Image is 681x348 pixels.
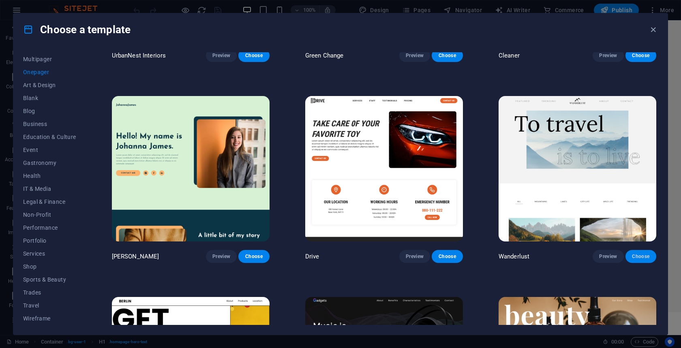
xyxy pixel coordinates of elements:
[23,130,76,143] button: Education & Culture
[438,253,456,260] span: Choose
[625,250,656,263] button: Choose
[23,273,76,286] button: Sports & Beauty
[305,96,463,241] img: Drive
[238,49,269,62] button: Choose
[23,156,76,169] button: Gastronomy
[23,315,76,322] span: Wireframe
[23,208,76,221] button: Non-Profit
[23,289,76,296] span: Trades
[599,253,617,260] span: Preview
[305,51,344,60] p: Green Change
[23,186,76,192] span: IT & Media
[23,69,76,75] span: Onepager
[23,237,76,244] span: Portfolio
[23,302,76,309] span: Travel
[245,52,263,59] span: Choose
[499,51,520,60] p: Cleaner
[305,252,319,260] p: Drive
[23,299,76,312] button: Travel
[23,182,76,195] button: IT & Media
[499,252,529,260] p: Wanderlust
[399,49,430,62] button: Preview
[23,160,76,166] span: Gastronomy
[206,250,237,263] button: Preview
[599,52,617,59] span: Preview
[23,286,76,299] button: Trades
[23,224,76,231] span: Performance
[23,92,76,105] button: Blank
[112,51,166,60] p: UrbanNest Interiors
[23,312,76,325] button: Wireframe
[23,134,76,140] span: Education & Culture
[438,52,456,59] span: Choose
[212,52,230,59] span: Preview
[23,147,76,153] span: Event
[23,195,76,208] button: Legal & Finance
[23,211,76,218] span: Non-Profit
[23,250,76,257] span: Services
[23,263,76,270] span: Shop
[23,199,76,205] span: Legal & Finance
[23,53,76,66] button: Multipager
[23,105,76,117] button: Blog
[112,252,159,260] p: [PERSON_NAME]
[23,66,76,79] button: Onepager
[432,49,463,62] button: Choose
[23,23,131,36] h4: Choose a template
[632,52,650,59] span: Choose
[23,143,76,156] button: Event
[206,49,237,62] button: Preview
[593,250,623,263] button: Preview
[212,253,230,260] span: Preview
[593,49,623,62] button: Preview
[625,49,656,62] button: Choose
[23,169,76,182] button: Health
[23,121,76,127] span: Business
[245,253,263,260] span: Choose
[23,234,76,247] button: Portfolio
[112,96,270,241] img: Johanna James
[23,82,76,88] span: Art & Design
[406,52,424,59] span: Preview
[499,96,656,241] img: Wanderlust
[23,117,76,130] button: Business
[23,221,76,234] button: Performance
[23,108,76,114] span: Blog
[23,56,76,62] span: Multipager
[23,95,76,101] span: Blank
[432,250,463,263] button: Choose
[23,247,76,260] button: Services
[23,260,76,273] button: Shop
[23,276,76,283] span: Sports & Beauty
[238,250,269,263] button: Choose
[23,79,76,92] button: Art & Design
[23,173,76,179] span: Health
[399,250,430,263] button: Preview
[632,253,650,260] span: Choose
[406,253,424,260] span: Preview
